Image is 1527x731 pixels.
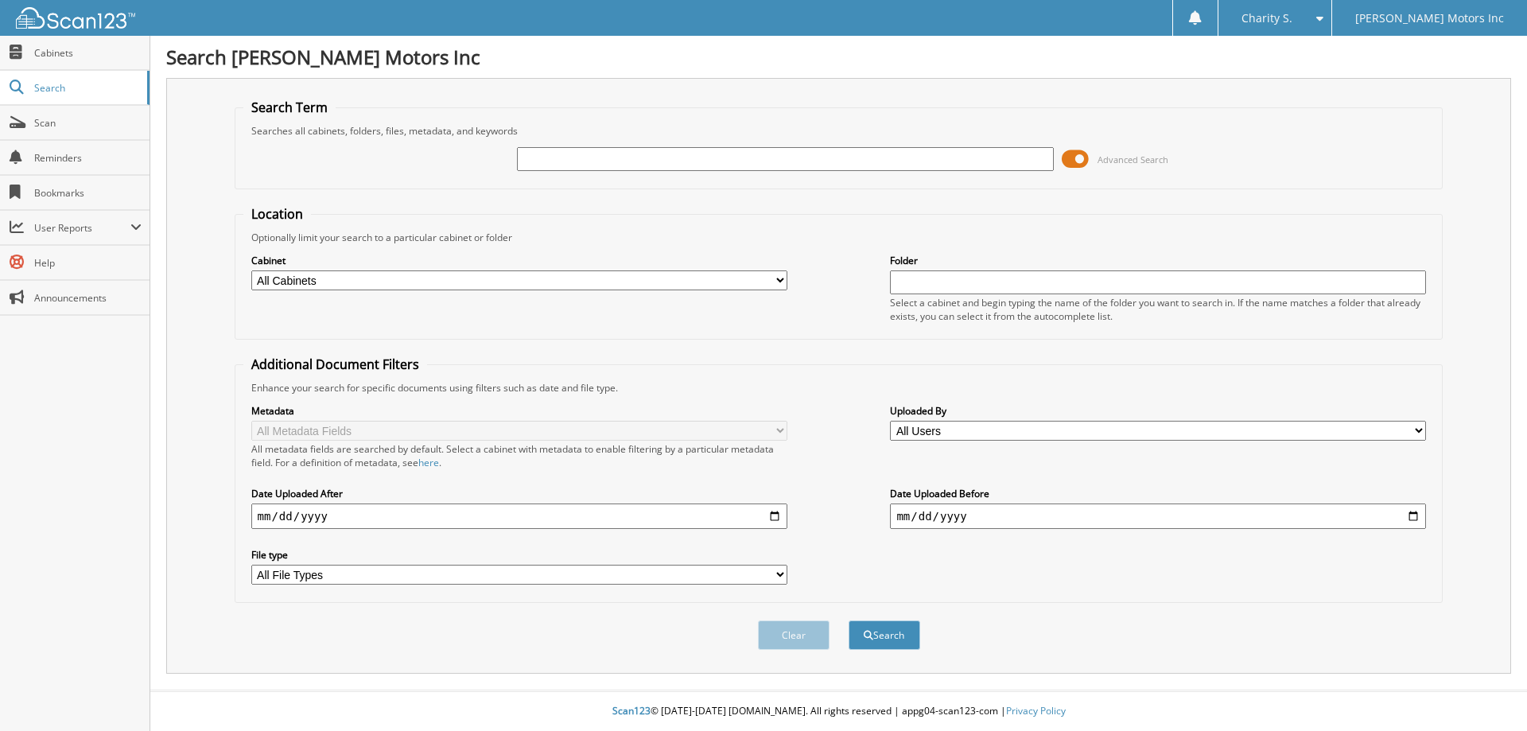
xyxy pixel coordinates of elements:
[1098,154,1168,165] span: Advanced Search
[34,151,142,165] span: Reminders
[34,81,139,95] span: Search
[251,254,787,267] label: Cabinet
[890,487,1426,500] label: Date Uploaded Before
[251,404,787,418] label: Metadata
[1006,704,1066,717] a: Privacy Policy
[34,256,142,270] span: Help
[849,620,920,650] button: Search
[1241,14,1292,23] span: Charity S.
[150,692,1527,731] div: © [DATE]-[DATE] [DOMAIN_NAME]. All rights reserved | appg04-scan123-com |
[166,44,1511,70] h1: Search [PERSON_NAME] Motors Inc
[251,548,787,562] label: File type
[243,356,427,373] legend: Additional Document Filters
[243,381,1435,395] div: Enhance your search for specific documents using filters such as date and file type.
[34,291,142,305] span: Announcements
[243,99,336,116] legend: Search Term
[418,456,439,469] a: here
[251,442,787,469] div: All metadata fields are searched by default. Select a cabinet with metadata to enable filtering b...
[34,46,142,60] span: Cabinets
[243,231,1435,244] div: Optionally limit your search to a particular cabinet or folder
[890,504,1426,529] input: end
[243,124,1435,138] div: Searches all cabinets, folders, files, metadata, and keywords
[890,404,1426,418] label: Uploaded By
[243,205,311,223] legend: Location
[1355,14,1504,23] span: [PERSON_NAME] Motors Inc
[251,487,787,500] label: Date Uploaded After
[251,504,787,529] input: start
[16,7,135,29] img: scan123-logo-white.svg
[612,704,651,717] span: Scan123
[34,221,130,235] span: User Reports
[34,116,142,130] span: Scan
[890,254,1426,267] label: Folder
[890,296,1426,323] div: Select a cabinet and begin typing the name of the folder you want to search in. If the name match...
[34,186,142,200] span: Bookmarks
[758,620,830,650] button: Clear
